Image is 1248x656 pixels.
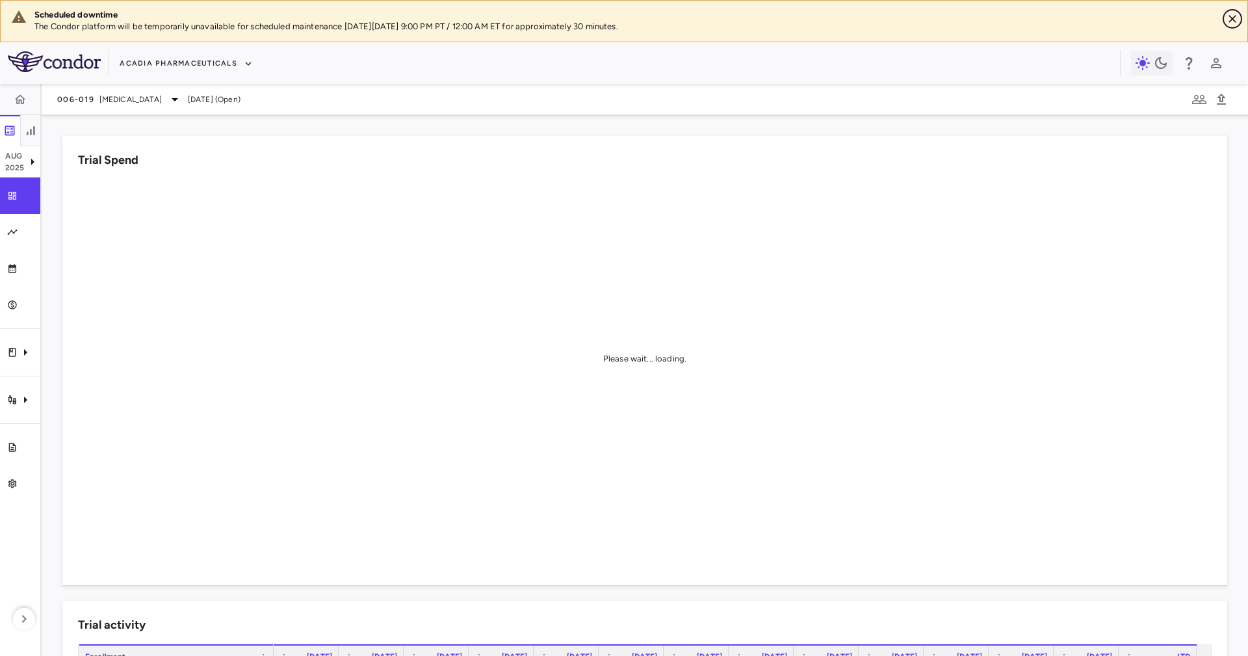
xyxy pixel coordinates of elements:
h6: Trial Spend [78,151,138,169]
span: 006-019 [57,94,94,105]
p: The Condor platform will be temporarily unavailable for scheduled maintenance [DATE][DATE] 9:00 P... [34,21,1212,33]
img: logo-full-SnFGN8VE.png [8,51,101,72]
p: Aug [5,150,25,162]
p: 2025 [5,162,25,174]
div: Please wait... loading. [603,353,686,365]
button: Acadia Pharmaceuticals [120,53,253,74]
span: [DATE] (Open) [188,94,240,105]
button: Close [1223,9,1242,29]
span: [MEDICAL_DATA] [99,94,162,105]
h6: Trial activity [78,616,146,634]
div: Scheduled downtime [34,9,1212,21]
